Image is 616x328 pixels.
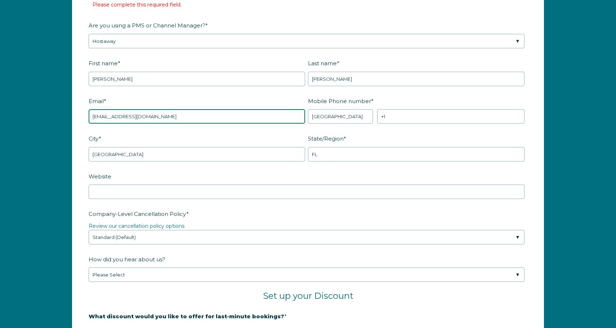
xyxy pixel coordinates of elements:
[89,208,186,220] span: Company-Level Cancellation Policy
[89,223,184,229] a: Review our cancellation policy options
[89,254,165,265] span: How did you hear about us?
[89,313,284,320] strong: What discount would you like to offer for last-minute bookings?
[263,291,353,301] span: Set up your Discount
[308,133,344,144] span: State/Region
[308,96,371,107] span: Mobile Phone number
[89,58,118,69] span: First name
[308,58,337,69] span: Last name
[89,20,205,31] span: Are you using a PMS or Channel Manager?
[89,133,99,144] span: City
[93,1,182,8] label: Please complete this required field.
[89,171,111,182] span: Website
[89,96,104,107] span: Email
